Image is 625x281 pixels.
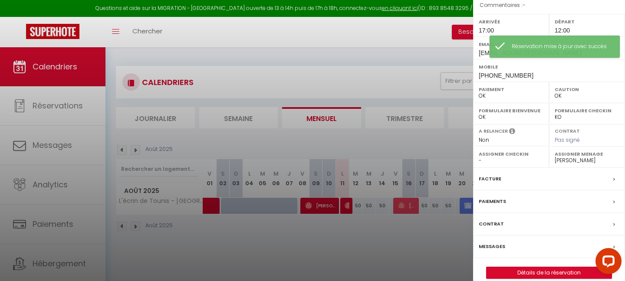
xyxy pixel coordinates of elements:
a: Détails de la réservation [487,267,612,278]
span: 17:00 [479,27,494,34]
button: Détails de la réservation [486,267,612,279]
label: Email [479,40,619,49]
label: Facture [479,174,501,183]
label: Messages [479,242,505,251]
label: Départ [555,17,619,26]
label: Formulaire Bienvenue [479,106,543,115]
span: [PHONE_NUMBER] [479,72,533,79]
span: - [523,1,526,9]
label: A relancer [479,127,508,135]
label: Arrivée [479,17,543,26]
label: Assigner Menage [555,150,619,158]
i: Sélectionner OUI si vous souhaiter envoyer les séquences de messages post-checkout [509,127,515,137]
label: Caution [555,85,619,94]
span: Pas signé [555,136,580,144]
label: Assigner Checkin [479,150,543,158]
span: [EMAIL_ADDRESS][DOMAIN_NAME] [479,49,582,56]
label: Formulaire Checkin [555,106,619,115]
label: Contrat [479,219,504,229]
span: 12:00 [555,27,570,34]
iframe: LiveChat chat widget [589,245,625,281]
label: Contrat [555,127,580,133]
label: Paiement [479,85,543,94]
div: Réservation mise à jour avec succès [512,42,611,51]
label: Paiements [479,197,506,206]
p: Commentaires : [480,1,618,10]
label: Mobile [479,62,619,71]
